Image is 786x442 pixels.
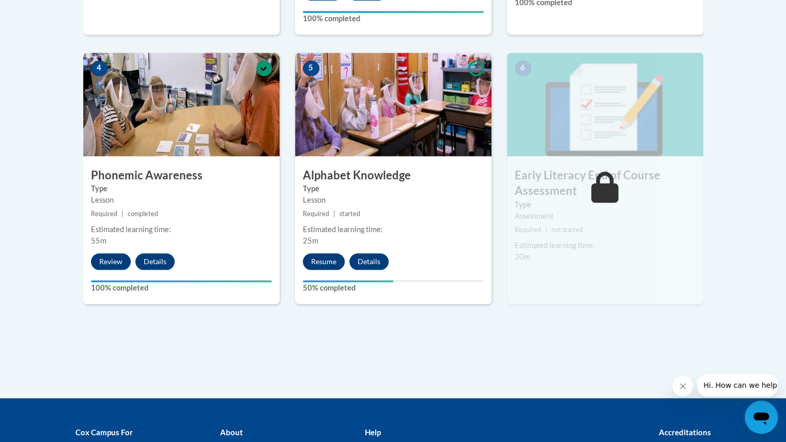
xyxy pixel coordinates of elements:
img: Course Image [83,53,280,156]
div: Lesson [91,194,272,206]
b: Accreditations [659,428,711,437]
label: 100% completed [303,13,484,24]
span: | [333,210,335,218]
span: completed [128,210,158,218]
button: Review [91,253,131,270]
h3: Phonemic Awareness [83,167,280,184]
div: Estimated learning time: [91,224,272,235]
b: About [220,428,242,437]
span: Hi. How can we help? [6,7,84,16]
span: 5 [303,60,319,76]
div: Your progress [303,280,393,282]
label: 50% completed [303,282,484,294]
span: 6 [515,60,531,76]
span: 20m [515,252,530,261]
span: 25m [303,236,318,245]
span: 55m [91,236,106,245]
iframe: Close message [672,376,693,397]
div: Estimated learning time: [303,224,484,235]
img: Course Image [507,53,703,156]
b: Cox Campus For [75,428,133,437]
span: not started [551,226,583,234]
button: Details [349,253,389,270]
label: Type [91,183,272,194]
div: Lesson [303,194,484,206]
span: Required [303,210,329,218]
iframe: Message from company [697,374,778,397]
div: Your progress [303,11,484,13]
span: started [340,210,360,218]
span: Required [91,210,117,218]
button: Resume [303,253,345,270]
div: Your progress [91,280,272,282]
span: 4 [91,60,107,76]
label: Type [303,183,484,194]
button: Details [135,253,175,270]
span: | [545,226,547,234]
div: Assessment [515,210,696,222]
iframe: Button to launch messaging window [745,401,778,434]
div: Estimated learning time: [515,240,696,251]
span: | [121,210,124,218]
label: Type [515,199,696,210]
h3: Alphabet Knowledge [295,167,491,184]
img: Course Image [295,53,491,156]
label: 100% completed [91,282,272,294]
span: Required [515,226,541,234]
h3: Early Literacy End of Course Assessment [507,167,703,200]
b: Help [364,428,380,437]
